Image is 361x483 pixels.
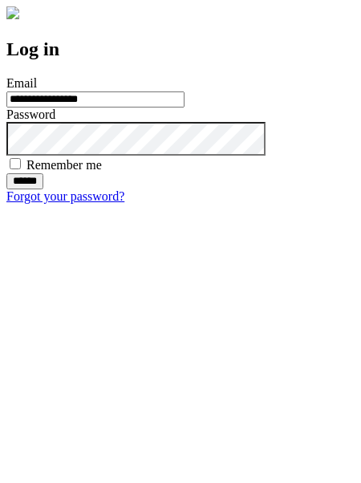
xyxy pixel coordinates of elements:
h2: Log in [6,39,355,60]
label: Email [6,76,37,90]
a: Forgot your password? [6,189,124,203]
label: Password [6,108,55,121]
label: Remember me [26,158,102,172]
img: logo-4e3dc11c47720685a147b03b5a06dd966a58ff35d612b21f08c02c0306f2b779.png [6,6,19,19]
